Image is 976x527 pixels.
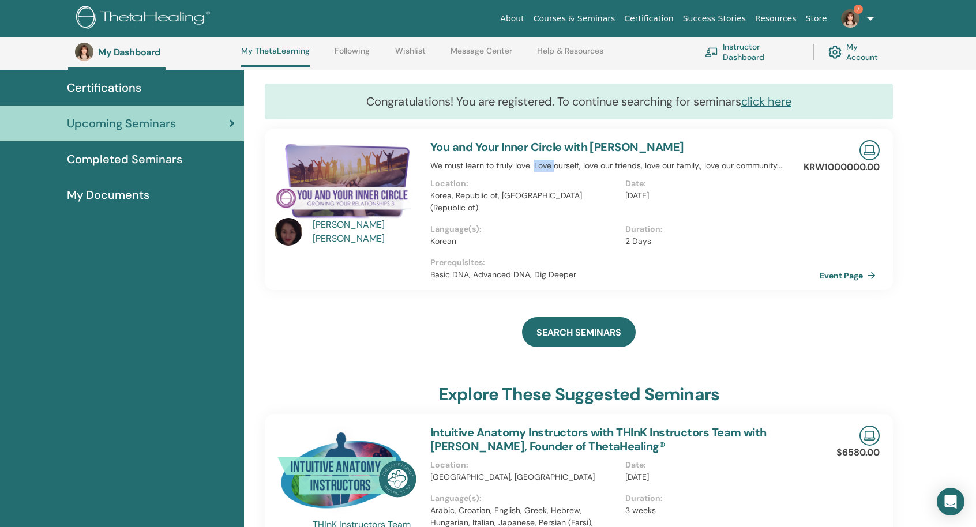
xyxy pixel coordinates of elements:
span: Certifications [67,79,141,96]
p: Location : [430,459,618,471]
a: My ThetaLearning [241,46,310,67]
img: chalkboard-teacher.svg [705,47,718,57]
p: $6580.00 [836,446,880,460]
div: Open Intercom Messenger [937,488,964,515]
h3: My Dashboard [98,47,213,58]
a: Wishlist [395,46,426,65]
img: default.jpg [841,9,859,28]
p: Duration : [625,223,813,235]
p: Korean [430,235,618,247]
p: Basic DNA, Advanced DNA, Dig Deeper [430,269,820,281]
a: Instructor Dashboard [705,39,799,65]
a: Help & Resources [537,46,603,65]
p: 3 weeks [625,505,813,517]
img: Intuitive Anatomy Instructors [275,426,416,521]
p: Duration : [625,492,813,505]
p: Korea, Republic of, [GEOGRAPHIC_DATA] (Republic of) [430,190,618,214]
p: KRW1000000.00 [804,160,880,174]
a: Certification [620,8,678,29]
a: Store [801,8,832,29]
img: You and Your Inner Circle [275,140,416,221]
a: Intuitive Anatomy Instructors with THInK Instructors Team with [PERSON_NAME], Founder of ThetaHea... [430,425,767,454]
span: SEARCH SEMINARS [536,326,621,338]
a: SEARCH SEMINARS [522,317,636,347]
p: [DATE] [625,471,813,483]
img: Live Online Seminar [859,140,880,160]
span: Completed Seminars [67,150,182,168]
img: Live Online Seminar [859,426,880,446]
img: default.jpg [75,43,93,61]
a: My Account [828,39,889,65]
p: Date : [625,459,813,471]
a: Event Page [820,267,880,284]
a: You and Your Inner Circle with [PERSON_NAME] [430,140,684,155]
a: Message Center [451,46,512,65]
span: My Documents [67,186,149,204]
p: 2 Days [625,235,813,247]
img: default.jpg [275,218,302,246]
div: Congratulations! You are registered. To continue searching for seminars [265,84,893,119]
a: click here [741,94,791,109]
img: cog.svg [828,43,842,62]
p: Language(s) : [430,223,618,235]
a: Following [335,46,370,65]
span: 7 [854,5,863,14]
p: [DATE] [625,190,813,202]
a: Success Stories [678,8,750,29]
p: Language(s) : [430,492,618,505]
span: Upcoming Seminars [67,115,176,132]
p: Location : [430,178,618,190]
h3: explore these suggested seminars [438,384,719,405]
p: We must learn to truly love. Love ourself, love our friends, love our family,, love our community... [430,160,820,172]
a: About [495,8,528,29]
a: Courses & Seminars [529,8,620,29]
p: [GEOGRAPHIC_DATA], [GEOGRAPHIC_DATA] [430,471,618,483]
p: Date : [625,178,813,190]
img: logo.png [76,6,214,32]
p: Prerequisites : [430,257,820,269]
a: [PERSON_NAME] [PERSON_NAME] [313,218,419,246]
a: Resources [750,8,801,29]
